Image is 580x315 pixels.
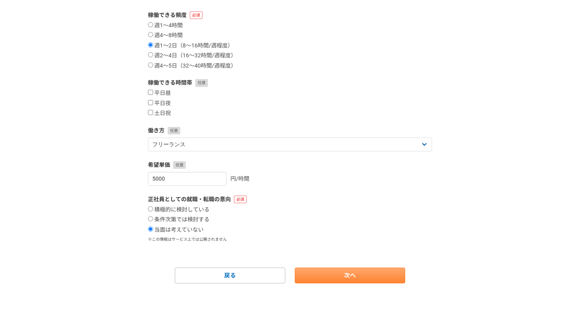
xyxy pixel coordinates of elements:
[148,100,153,105] input: 平日夜
[148,42,233,49] label: 週1〜2日（8〜16時間/週程度）
[148,22,183,29] label: 週1〜4時間
[148,100,171,107] label: 平日夜
[148,11,432,19] label: 稼働できる頻度
[148,206,153,211] input: 積極的に検討している
[148,32,183,39] label: 週4〜8時間
[148,52,153,57] input: 週2〜4日（16〜32時間/週程度）
[148,90,153,95] input: 平日昼
[148,236,432,242] p: ※この情報はサービス上では公開されません
[148,62,153,68] input: 週4〜5日（32〜40時間/週程度）
[148,79,432,87] label: 稼働できる時間帯
[148,32,153,37] input: 週4〜8時間
[148,226,153,232] input: 当面は考えていない
[148,206,210,213] label: 積極的に検討している
[148,110,171,117] label: 土日祝
[148,42,153,47] input: 週1〜2日（8〜16時間/週程度）
[148,110,153,115] input: 土日祝
[148,216,210,223] label: 条件次第では検討する
[148,52,236,59] label: 週2〜4日（16〜32時間/週程度）
[148,90,171,97] label: 平日昼
[148,62,236,70] label: 週4〜5日（32〜40時間/週程度）
[148,126,432,135] label: 働き方
[230,175,249,182] span: 円/時間
[175,268,285,283] a: 戻る
[295,268,405,283] a: 次へ
[148,226,204,234] label: 当面は考えていない
[148,216,153,221] input: 条件次第では検討する
[148,161,432,169] label: 希望単価
[148,22,153,27] input: 週1〜4時間
[148,195,432,204] label: 正社員としての就職・転職の意向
